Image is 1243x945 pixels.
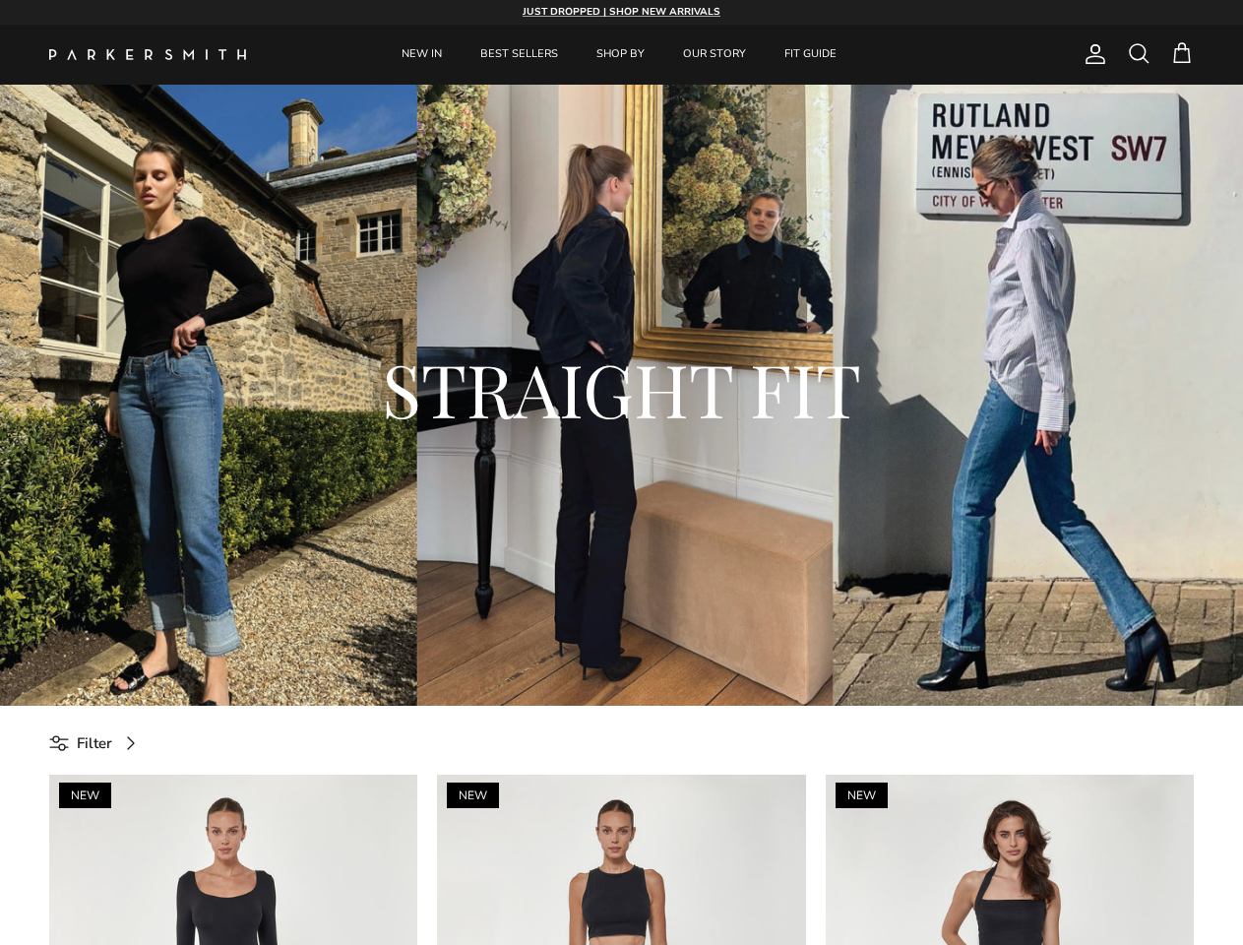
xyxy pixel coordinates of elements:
[1076,42,1107,66] a: Account
[49,49,246,60] img: Parker Smith
[293,25,946,85] div: Primary
[108,342,1135,436] h2: STRAIGHT FIT
[767,25,854,85] a: FIT GUIDE
[523,4,720,19] a: JUST DROPPED | SHOP NEW ARRIVALS
[523,5,720,19] strong: JUST DROPPED | SHOP NEW ARRIVALS
[463,25,576,85] a: BEST SELLERS
[384,25,460,85] a: NEW IN
[49,721,150,765] a: Filter
[77,731,112,755] span: Filter
[579,25,662,85] a: SHOP BY
[665,25,764,85] a: OUR STORY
